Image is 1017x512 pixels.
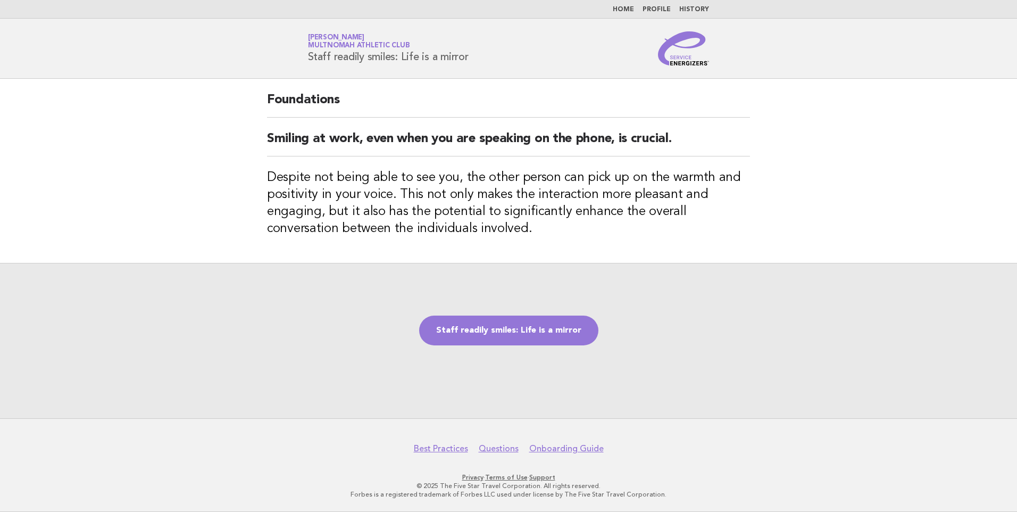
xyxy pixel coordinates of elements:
img: Service Energizers [658,31,709,65]
a: Terms of Use [485,474,528,481]
p: · · [183,473,834,482]
a: Onboarding Guide [529,443,604,454]
a: Support [529,474,555,481]
h2: Smiling at work, even when you are speaking on the phone, is crucial. [267,130,750,156]
a: Privacy [462,474,484,481]
a: Profile [643,6,671,13]
p: © 2025 The Five Star Travel Corporation. All rights reserved. [183,482,834,490]
h2: Foundations [267,92,750,118]
a: History [679,6,709,13]
p: Forbes is a registered trademark of Forbes LLC used under license by The Five Star Travel Corpora... [183,490,834,499]
a: Home [613,6,634,13]
a: Questions [479,443,519,454]
span: Multnomah Athletic Club [308,43,410,49]
a: Best Practices [414,443,468,454]
h3: Despite not being able to see you, the other person can pick up on the warmth and positivity in y... [267,169,750,237]
a: Staff readily smiles: Life is a mirror [419,316,598,345]
h1: Staff readily smiles: Life is a mirror [308,35,469,62]
a: [PERSON_NAME]Multnomah Athletic Club [308,34,410,49]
